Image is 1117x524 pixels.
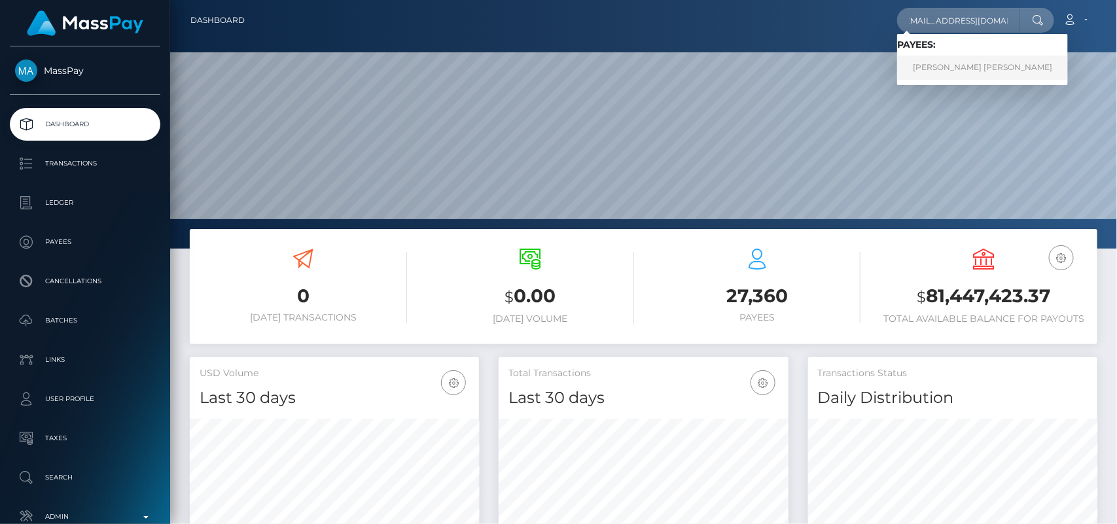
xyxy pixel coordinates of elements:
[15,350,155,370] p: Links
[654,283,861,309] h3: 27,360
[897,8,1020,33] input: Search...
[10,422,160,455] a: Taxes
[818,367,1088,380] h5: Transactions Status
[10,265,160,298] a: Cancellations
[10,461,160,494] a: Search
[15,428,155,448] p: Taxes
[200,367,469,380] h5: USD Volume
[880,313,1088,324] h6: Total Available Balance for Payouts
[427,313,634,324] h6: [DATE] Volume
[10,304,160,337] a: Batches
[190,7,245,34] a: Dashboard
[15,232,155,252] p: Payees
[897,56,1068,80] a: [PERSON_NAME] [PERSON_NAME]
[654,312,861,323] h6: Payees
[15,271,155,291] p: Cancellations
[27,10,143,36] img: MassPay Logo
[427,283,634,310] h3: 0.00
[10,108,160,141] a: Dashboard
[15,114,155,134] p: Dashboard
[508,387,778,410] h4: Last 30 days
[15,193,155,213] p: Ledger
[897,39,1068,50] h6: Payees:
[10,147,160,180] a: Transactions
[200,283,407,309] h3: 0
[10,343,160,376] a: Links
[200,312,407,323] h6: [DATE] Transactions
[818,387,1088,410] h4: Daily Distribution
[10,226,160,258] a: Payees
[200,387,469,410] h4: Last 30 days
[10,186,160,219] a: Ledger
[880,283,1088,310] h3: 81,447,423.37
[15,468,155,487] p: Search
[15,389,155,409] p: User Profile
[917,288,927,306] small: $
[508,367,778,380] h5: Total Transactions
[15,311,155,330] p: Batches
[15,154,155,173] p: Transactions
[15,60,37,82] img: MassPay
[10,65,160,77] span: MassPay
[505,288,514,306] small: $
[10,383,160,415] a: User Profile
